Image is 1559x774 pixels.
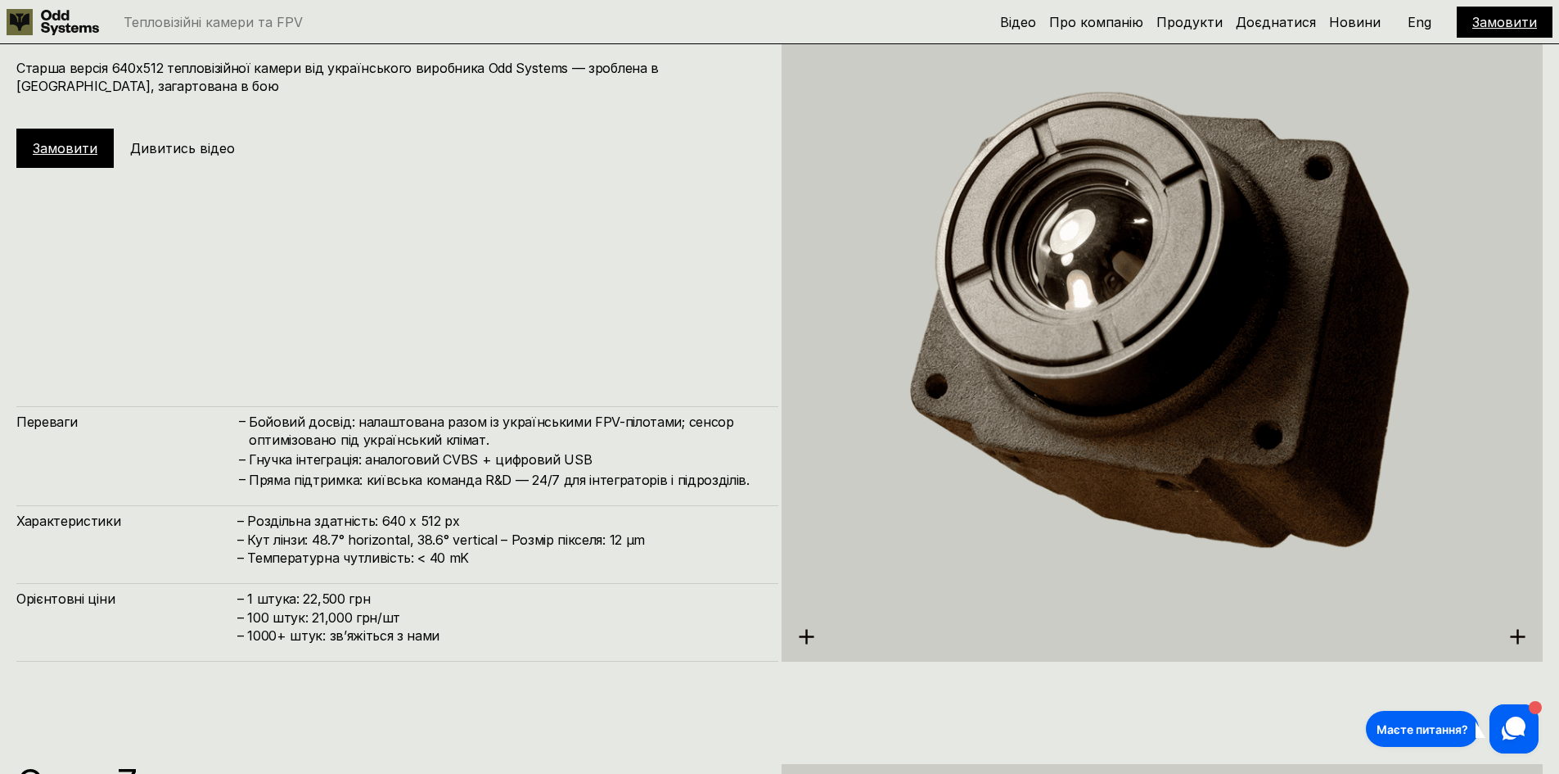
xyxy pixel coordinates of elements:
h4: Переваги [16,413,237,431]
h4: – [239,470,246,488]
span: – ⁠1000+ штук: звʼяжіться з нами [237,627,439,644]
iframe: HelpCrunch [1362,700,1543,758]
a: Новини [1329,14,1381,30]
h4: – [239,412,246,430]
h4: Орієнтовні ціни [16,590,237,608]
a: Про компанію [1049,14,1143,30]
h4: Гнучка інтеграція: аналоговий CVBS + цифровий USB [249,450,762,468]
a: Відео [1000,14,1036,30]
a: Доєднатися [1236,14,1316,30]
p: Eng [1408,16,1431,29]
a: Продукти [1156,14,1223,30]
a: Замовити [33,140,97,156]
h5: Дивитись відео [130,139,235,157]
a: Замовити [1472,14,1537,30]
h4: Бойовий досвід: налаштована разом із українськими FPV-пілотами; сенсор оптимізовано під українськ... [249,413,762,450]
h4: – Роздільна здатність: 640 x 512 px – Кут лінзи: 48.7° horizontal, 38.6° vertical – Розмір піксел... [237,512,762,567]
h4: Старша версія 640х512 тепловізійної камери від українського виробника Odd Systems — зроблена в [G... [16,59,762,96]
p: Тепловізійні камери та FPV [124,16,303,29]
h4: – [239,450,246,468]
h4: Характеристики [16,512,237,530]
h4: Пряма підтримка: київська команда R&D — 24/7 для інтеграторів і підрозділів. [249,471,762,489]
h4: – 1 штука: 22,500 грн – 100 штук: 21,000 грн/шт [237,590,762,645]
